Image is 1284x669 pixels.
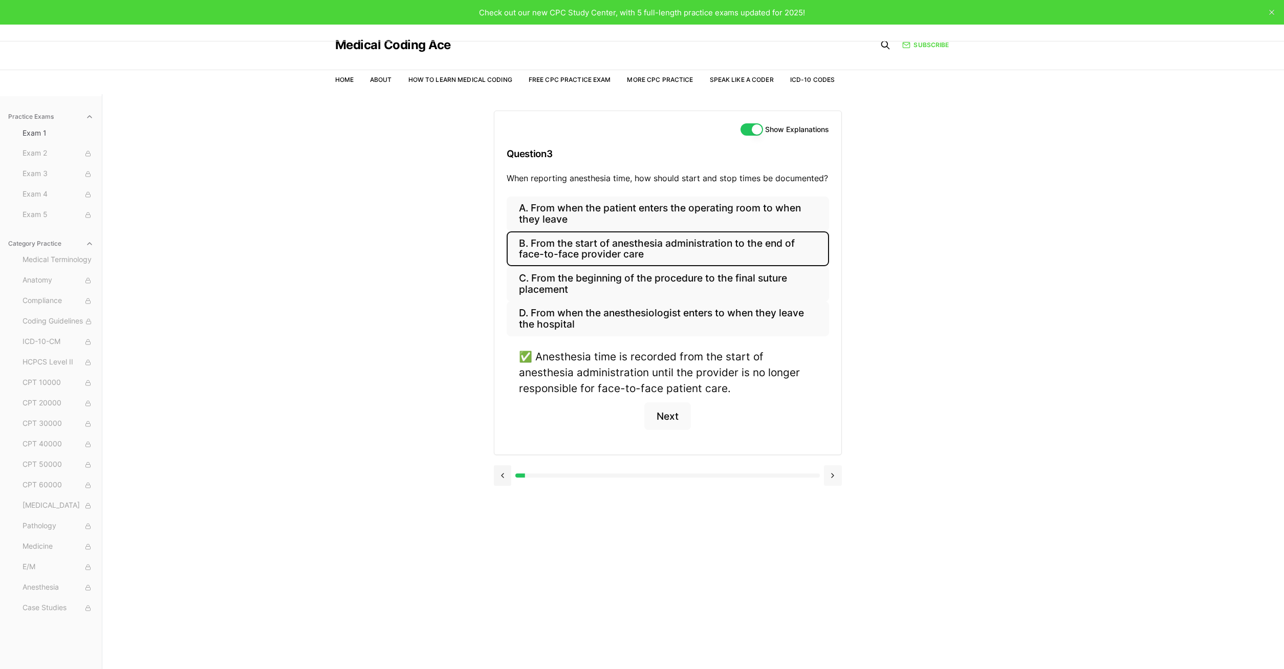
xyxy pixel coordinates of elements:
span: Case Studies [23,602,94,614]
span: CPT 50000 [23,459,94,470]
a: About [370,76,392,83]
span: Exam 1 [23,128,94,138]
button: Exam 5 [18,207,98,223]
span: CPT 60000 [23,480,94,491]
button: Next [644,402,691,430]
button: Pathology [18,518,98,534]
button: Compliance [18,293,98,309]
button: Exam 3 [18,166,98,182]
span: HCPCS Level II [23,357,94,368]
a: More CPC Practice [627,76,693,83]
button: close [1264,4,1280,20]
span: Compliance [23,295,94,307]
button: ICD-10-CM [18,334,98,350]
button: [MEDICAL_DATA] [18,498,98,514]
span: Pathology [23,521,94,532]
button: Practice Exams [4,109,98,125]
span: CPT 40000 [23,439,94,450]
span: Exam 2 [23,148,94,159]
a: Subscribe [902,40,949,50]
span: [MEDICAL_DATA] [23,500,94,511]
button: Exam 2 [18,145,98,162]
button: Coding Guidelines [18,313,98,330]
span: CPT 20000 [23,398,94,409]
span: Anatomy [23,275,94,286]
button: Medicine [18,538,98,555]
p: When reporting anesthesia time, how should start and stop times be documented? [507,172,829,184]
button: CPT 30000 [18,416,98,432]
button: Anatomy [18,272,98,289]
span: CPT 10000 [23,377,94,389]
button: CPT 10000 [18,375,98,391]
button: C. From the beginning of the procedure to the final suture placement [507,266,829,301]
span: Medicine [23,541,94,552]
span: Exam 4 [23,189,94,200]
div: ✅ Anesthesia time is recorded from the start of anesthesia administration until the provider is n... [519,349,817,397]
span: Check out our new CPC Study Center, with 5 full-length practice exams updated for 2025! [479,8,805,17]
button: Category Practice [4,235,98,252]
span: ICD-10-CM [23,336,94,348]
a: How to Learn Medical Coding [408,76,512,83]
button: Case Studies [18,600,98,616]
button: HCPCS Level II [18,354,98,371]
button: CPT 20000 [18,395,98,412]
span: Exam 3 [23,168,94,180]
button: Anesthesia [18,579,98,596]
button: A. From when the patient enters the operating room to when they leave [507,197,829,231]
button: CPT 60000 [18,477,98,493]
button: E/M [18,559,98,575]
span: CPT 30000 [23,418,94,429]
span: E/M [23,562,94,573]
a: Home [335,76,354,83]
span: Exam 5 [23,209,94,221]
h3: Question 3 [507,139,829,169]
button: Medical Terminology [18,252,98,268]
span: Anesthesia [23,582,94,593]
span: Medical Terminology [23,254,94,266]
span: Coding Guidelines [23,316,94,327]
a: Speak Like a Coder [710,76,774,83]
button: CPT 40000 [18,436,98,452]
a: Free CPC Practice Exam [529,76,611,83]
button: Exam 4 [18,186,98,203]
a: Medical Coding Ace [335,39,451,51]
label: Show Explanations [765,126,829,133]
button: B. From the start of anesthesia administration to the end of face-to-face provider care [507,231,829,266]
button: CPT 50000 [18,457,98,473]
button: D. From when the anesthesiologist enters to when they leave the hospital [507,301,829,336]
a: ICD-10 Codes [790,76,835,83]
button: Exam 1 [18,125,98,141]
